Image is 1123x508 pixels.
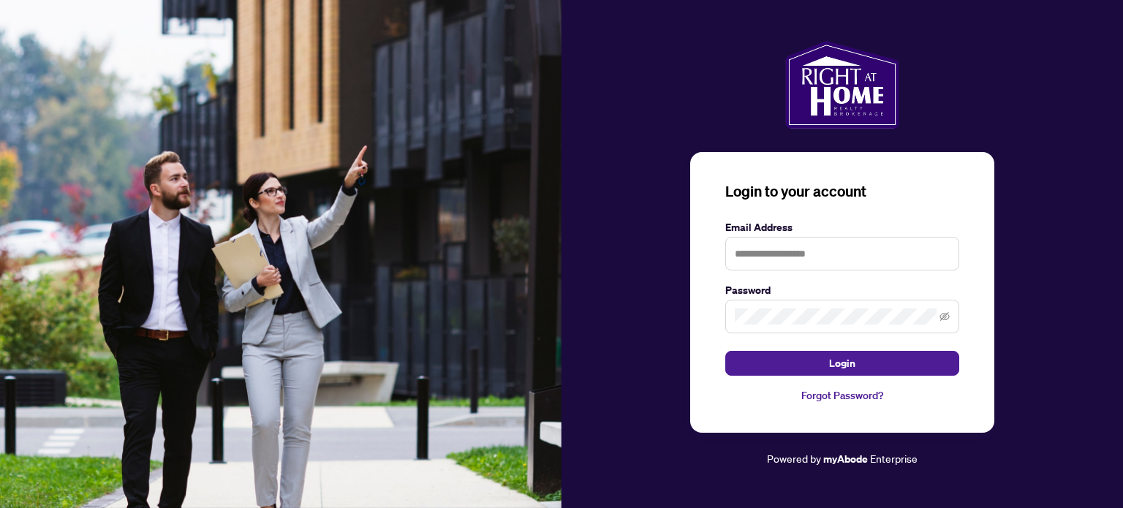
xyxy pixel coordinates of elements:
span: Powered by [767,452,821,465]
span: eye-invisible [939,311,950,322]
h3: Login to your account [725,181,959,202]
a: myAbode [823,451,868,467]
label: Email Address [725,219,959,235]
img: ma-logo [785,41,899,129]
span: Enterprise [870,452,918,465]
span: Login [829,352,855,375]
a: Forgot Password? [725,387,959,403]
label: Password [725,282,959,298]
button: Login [725,351,959,376]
